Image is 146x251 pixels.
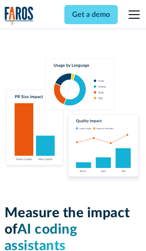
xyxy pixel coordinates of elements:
[64,5,118,24] a: Get a demo
[5,6,34,25] a: home
[5,6,34,25] img: Logo of the analytics and reporting company Faros.
[123,4,141,26] div: menu
[5,58,142,183] img: Charts tracking GitHub Copilot's usage and impact on velocity and quality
